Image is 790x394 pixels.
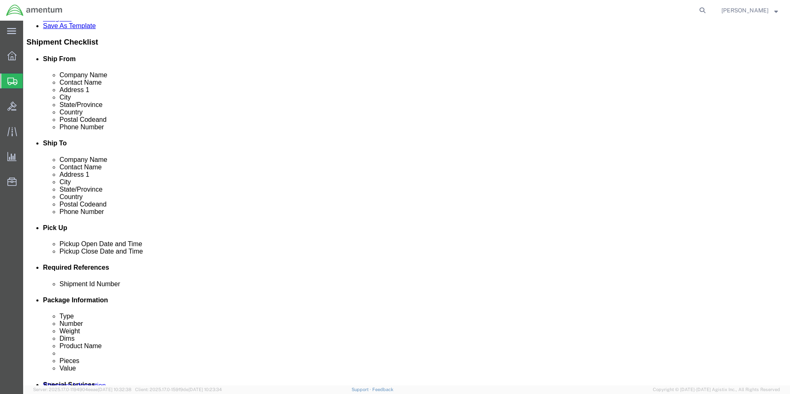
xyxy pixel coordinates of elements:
[6,4,63,17] img: logo
[98,387,131,392] span: [DATE] 10:32:38
[653,386,780,393] span: Copyright © [DATE]-[DATE] Agistix Inc., All Rights Reserved
[721,5,778,15] button: [PERSON_NAME]
[23,21,790,385] iframe: FS Legacy Container
[188,387,222,392] span: [DATE] 10:23:34
[33,387,131,392] span: Server: 2025.17.0-1194904eeae
[372,387,393,392] a: Feedback
[352,387,372,392] a: Support
[135,387,222,392] span: Client: 2025.17.0-159f9de
[721,6,769,15] span: Dewayne Jennings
